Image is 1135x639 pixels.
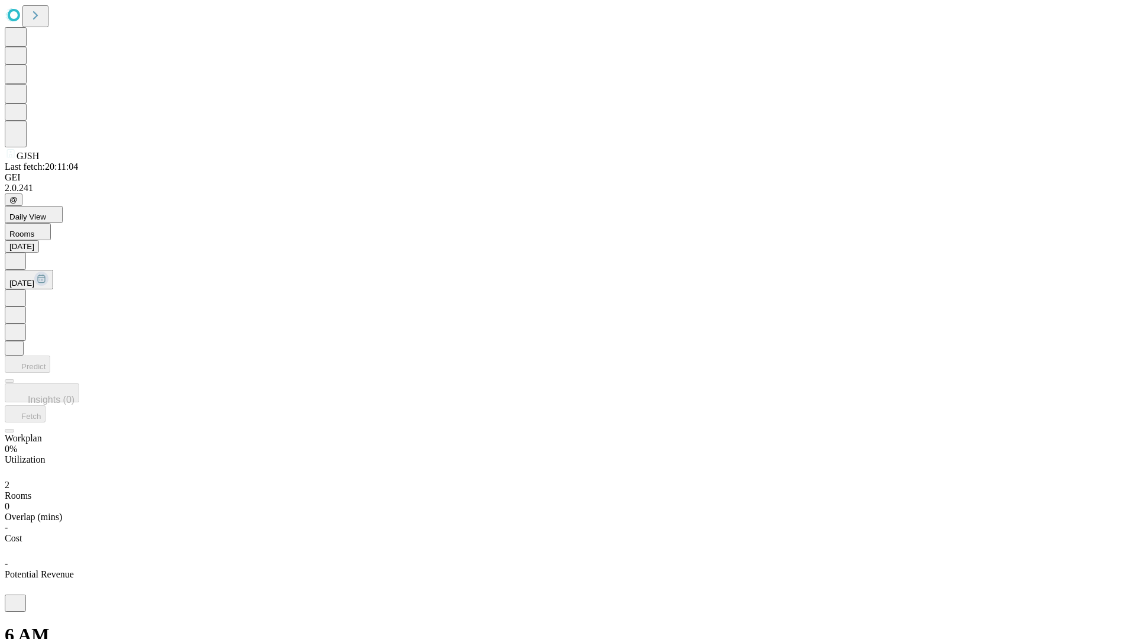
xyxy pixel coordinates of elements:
button: Fetch [5,405,46,422]
button: Insights (0) [5,383,79,402]
span: Rooms [9,230,34,238]
span: Last fetch: 20:11:04 [5,162,78,172]
span: Overlap (mins) [5,512,62,522]
span: Workplan [5,433,42,443]
span: Daily View [9,212,46,221]
span: Rooms [5,490,31,501]
button: Daily View [5,206,63,223]
span: - [5,522,8,532]
span: 0 [5,501,9,511]
span: Utilization [5,454,45,464]
button: Rooms [5,223,51,240]
span: @ [9,195,18,204]
button: Predict [5,356,50,373]
span: 2 [5,480,9,490]
span: 0% [5,444,17,454]
span: Insights (0) [28,395,74,405]
span: [DATE] [9,279,34,288]
span: GJSH [17,151,39,161]
div: 2.0.241 [5,183,1130,193]
span: Potential Revenue [5,569,74,579]
button: [DATE] [5,270,53,289]
span: - [5,559,8,569]
span: Cost [5,533,22,543]
div: GEI [5,172,1130,183]
button: [DATE] [5,240,39,253]
button: @ [5,193,22,206]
